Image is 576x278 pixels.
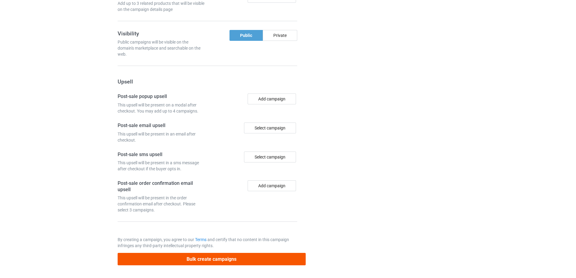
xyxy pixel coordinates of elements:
[263,30,297,41] div: Private
[229,30,263,41] div: Public
[118,0,205,12] div: Add up to 3 related products that will be visible on the campaign details page
[118,102,205,114] div: This upsell will be present on a modal after checkout. You may add up to 4 campaigns.
[118,180,205,193] h4: Post-sale order confirmation email upsell
[118,160,205,172] div: This upsell will be present in a sms message after checkout if the buyer opts in.
[118,123,205,129] h4: Post-sale email upsell
[118,39,205,57] div: Public campaigns will be visible on the domain's marketplace and searchable on the web.
[118,253,306,265] button: Bulk create campaigns
[248,93,296,104] button: Add campaign
[118,152,205,158] h4: Post-sale sms upsell
[248,180,296,191] button: Add campaign
[118,195,205,213] div: This upsell will be present in the order confirmation email after checkout. Please select 3 campa...
[195,237,207,242] a: Terms
[118,78,297,85] h3: Upsell
[118,237,297,249] p: By creating a campaign, you agree to our and certify that no content in this campaign infringes a...
[118,131,205,143] div: This upsell will be present in an email after checkout.
[118,30,205,37] h3: Visibility
[118,93,205,100] h4: Post-sale popup upsell
[244,123,296,133] div: Select campaign
[244,152,296,162] div: Select campaign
